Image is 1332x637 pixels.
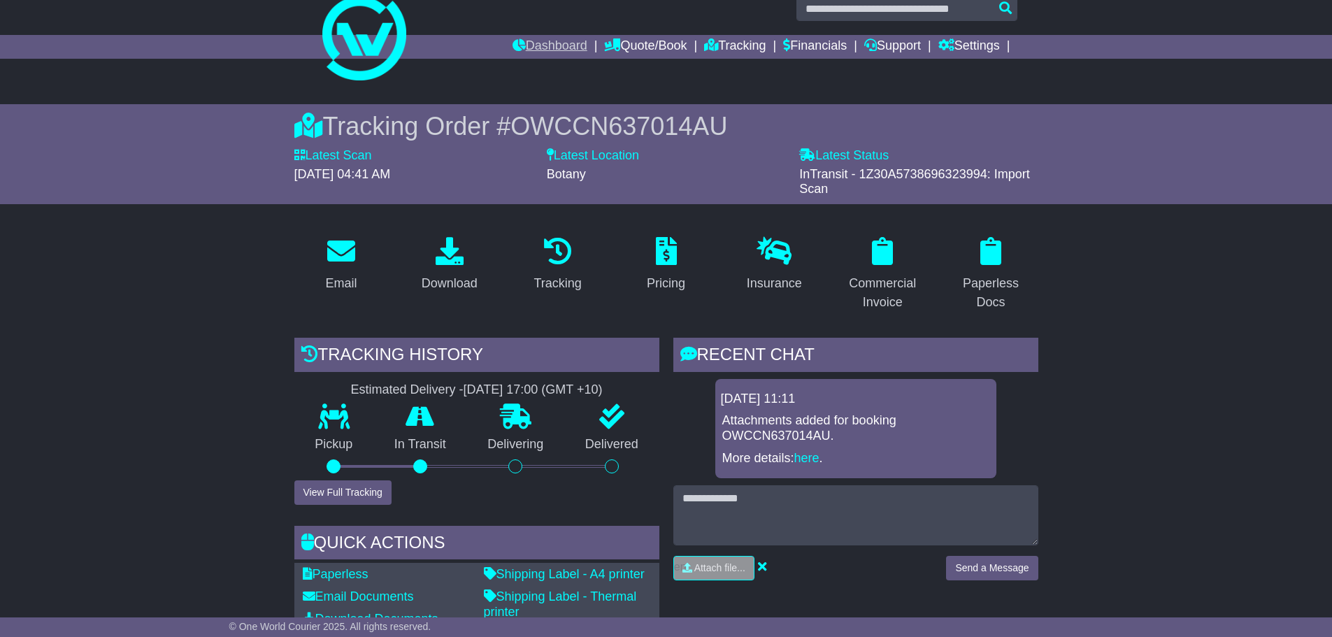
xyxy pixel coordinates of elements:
[564,437,659,452] p: Delivered
[294,526,659,564] div: Quick Actions
[722,413,989,443] p: Attachments added for booking OWCCN637014AU.
[294,480,392,505] button: View Full Tracking
[845,274,921,312] div: Commercial Invoice
[513,35,587,59] a: Dashboard
[294,148,372,164] label: Latest Scan
[413,232,487,298] a: Download
[794,451,819,465] a: here
[303,589,414,603] a: Email Documents
[524,232,590,298] a: Tracking
[484,567,645,581] a: Shipping Label - A4 printer
[783,35,847,59] a: Financials
[604,35,687,59] a: Quote/Book
[799,167,1030,196] span: InTransit - 1Z30A5738696323994: Import Scan
[953,274,1029,312] div: Paperless Docs
[946,556,1038,580] button: Send a Message
[422,274,478,293] div: Download
[303,612,438,626] a: Download Documents
[316,232,366,298] a: Email
[738,232,811,298] a: Insurance
[294,338,659,375] div: Tracking history
[373,437,467,452] p: In Transit
[484,589,637,619] a: Shipping Label - Thermal printer
[864,35,921,59] a: Support
[510,112,727,141] span: OWCCN637014AU
[638,232,694,298] a: Pricing
[747,274,802,293] div: Insurance
[229,621,431,632] span: © One World Courier 2025. All rights reserved.
[944,232,1038,317] a: Paperless Docs
[836,232,930,317] a: Commercial Invoice
[294,111,1038,141] div: Tracking Order #
[467,437,565,452] p: Delivering
[294,167,391,181] span: [DATE] 04:41 AM
[721,392,991,407] div: [DATE] 11:11
[673,338,1038,375] div: RECENT CHAT
[464,382,603,398] div: [DATE] 17:00 (GMT +10)
[704,35,766,59] a: Tracking
[722,451,989,466] p: More details: .
[294,382,659,398] div: Estimated Delivery -
[303,567,368,581] a: Paperless
[547,167,586,181] span: Botany
[325,274,357,293] div: Email
[547,148,639,164] label: Latest Location
[294,437,374,452] p: Pickup
[647,274,685,293] div: Pricing
[938,35,1000,59] a: Settings
[799,148,889,164] label: Latest Status
[533,274,581,293] div: Tracking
